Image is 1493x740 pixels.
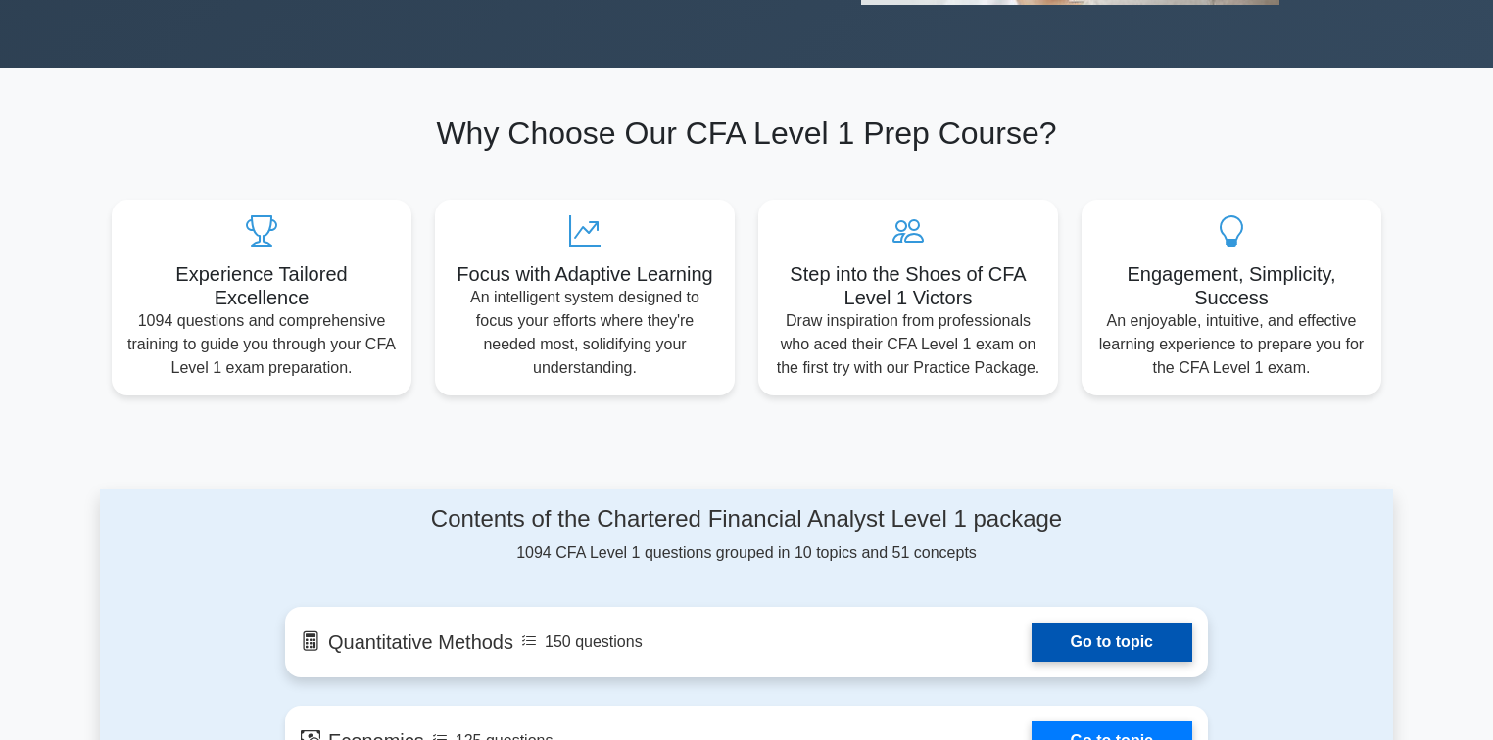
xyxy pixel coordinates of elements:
[127,262,396,309] h5: Experience Tailored Excellence
[451,286,719,380] p: An intelligent system designed to focus your efforts where they're needed most, solidifying your ...
[127,309,396,380] p: 1094 questions and comprehensive training to guide you through your CFA Level 1 exam preparation.
[1097,262,1366,309] h5: Engagement, Simplicity, Success
[285,505,1208,533] h4: Contents of the Chartered Financial Analyst Level 1 package
[774,262,1042,309] h5: Step into the Shoes of CFA Level 1 Victors
[451,262,719,286] h5: Focus with Adaptive Learning
[774,309,1042,380] p: Draw inspiration from professionals who aced their CFA Level 1 exam on the first try with our Pra...
[1097,309,1366,380] p: An enjoyable, intuitive, and effective learning experience to prepare you for the CFA Level 1 exam.
[1032,623,1192,662] a: Go to topic
[112,115,1381,152] h2: Why Choose Our CFA Level 1 Prep Course?
[285,505,1208,565] div: 1094 CFA Level 1 questions grouped in 10 topics and 51 concepts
